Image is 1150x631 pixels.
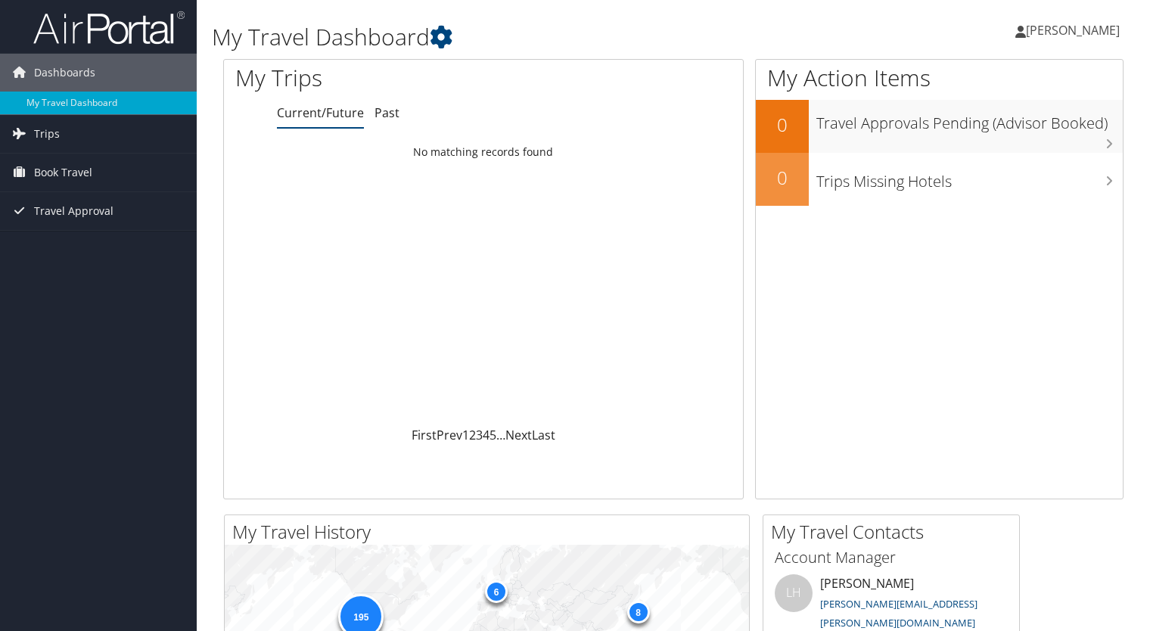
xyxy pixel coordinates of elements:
[626,601,649,623] div: 8
[505,427,532,443] a: Next
[756,62,1123,94] h1: My Action Items
[476,427,483,443] a: 3
[232,519,749,545] h2: My Travel History
[771,519,1019,545] h2: My Travel Contacts
[820,597,977,630] a: [PERSON_NAME][EMAIL_ADDRESS][PERSON_NAME][DOMAIN_NAME]
[483,427,490,443] a: 4
[34,54,95,92] span: Dashboards
[485,580,508,602] div: 6
[412,427,437,443] a: First
[1015,8,1135,53] a: [PERSON_NAME]
[775,574,813,612] div: LH
[469,427,476,443] a: 2
[756,165,809,191] h2: 0
[816,163,1123,192] h3: Trips Missing Hotels
[1026,22,1120,39] span: [PERSON_NAME]
[224,138,743,166] td: No matching records found
[496,427,505,443] span: …
[235,62,515,94] h1: My Trips
[532,427,555,443] a: Last
[756,153,1123,206] a: 0Trips Missing Hotels
[34,154,92,191] span: Book Travel
[756,100,1123,153] a: 0Travel Approvals Pending (Advisor Booked)
[816,105,1123,134] h3: Travel Approvals Pending (Advisor Booked)
[462,427,469,443] a: 1
[775,547,1008,568] h3: Account Manager
[277,104,364,121] a: Current/Future
[756,112,809,138] h2: 0
[34,115,60,153] span: Trips
[212,21,827,53] h1: My Travel Dashboard
[33,10,185,45] img: airportal-logo.png
[34,192,113,230] span: Travel Approval
[490,427,496,443] a: 5
[375,104,399,121] a: Past
[437,427,462,443] a: Prev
